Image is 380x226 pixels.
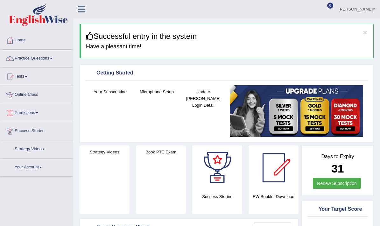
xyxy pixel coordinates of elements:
[86,44,369,50] h4: Have a pleasant time!
[80,149,130,155] h4: Strategy Videos
[192,193,242,200] h4: Success Stories
[137,88,177,95] h4: Microphone Setup
[309,154,366,159] h4: Days to Expiry
[183,88,223,109] h4: Update [PERSON_NAME] Login Detail
[0,86,73,102] a: Online Class
[363,29,367,36] button: ×
[87,68,366,78] div: Getting Started
[136,149,186,155] h4: Book PTE Exam
[0,32,73,47] a: Home
[0,50,73,66] a: Practice Questions
[332,162,344,175] b: 31
[0,68,73,84] a: Tests
[86,32,369,40] h3: Successful entry in the system
[90,88,130,95] h4: Your Subscription
[309,205,366,214] div: Your Target Score
[0,122,73,138] a: Success Stories
[0,159,73,174] a: Your Account
[249,193,299,200] h4: EW Booklet Download
[313,178,361,189] a: Renew Subscription
[327,3,334,9] span: 0
[0,104,73,120] a: Predictions
[0,140,73,156] a: Strategy Videos
[230,85,363,137] img: small5.jpg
